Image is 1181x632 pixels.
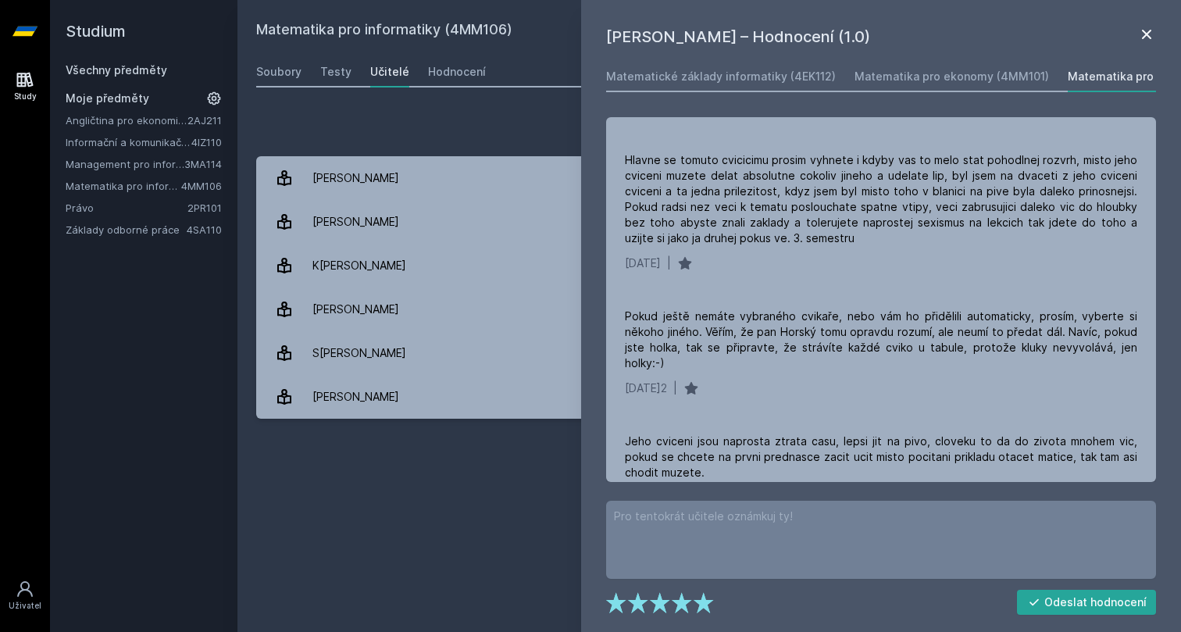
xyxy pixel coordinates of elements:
[187,202,222,214] a: 2PR101
[14,91,37,102] div: Study
[66,178,181,194] a: Matematika pro informatiky
[256,156,1162,200] a: [PERSON_NAME] 4 hodnocení 5.0
[3,62,47,110] a: Study
[187,223,222,236] a: 4SA110
[256,244,1162,287] a: K[PERSON_NAME] 6 hodnocení 4.3
[428,64,486,80] div: Hodnocení
[256,331,1162,375] a: S[PERSON_NAME] 10 hodnocení 5.0
[66,91,149,106] span: Moje předměty
[312,294,399,325] div: [PERSON_NAME]
[428,56,486,87] a: Hodnocení
[9,600,41,612] div: Uživatel
[370,64,409,80] div: Učitelé
[66,134,191,150] a: Informační a komunikační technologie
[256,56,301,87] a: Soubory
[256,64,301,80] div: Soubory
[66,63,167,77] a: Všechny předměty
[625,434,1137,480] div: Jeho cviceni jsou naprosta ztrata casu, lepsi jit na pivo, cloveku to da do zivota mnohem vic, po...
[370,56,409,87] a: Učitelé
[667,255,671,271] div: |
[256,19,983,44] h2: Matematika pro informatiky (4MM106)
[625,255,661,271] div: [DATE]
[312,337,406,369] div: S[PERSON_NAME]
[256,375,1162,419] a: [PERSON_NAME] 2 hodnocení 5.0
[312,250,406,281] div: K[PERSON_NAME]
[66,200,187,216] a: Právo
[673,380,677,396] div: |
[181,180,222,192] a: 4MM106
[256,200,1162,244] a: [PERSON_NAME] 8 hodnocení 1.0
[625,309,1137,371] div: Pokud ještě nemáte vybraného cvikaře, nebo vám ho přidělili automaticky, prosím, vyberte si někoh...
[66,222,187,237] a: Základy odborné práce
[184,158,222,170] a: 3MA114
[625,380,667,396] div: [DATE]2
[66,156,184,172] a: Management pro informatiky a statistiky
[3,572,47,620] a: Uživatel
[312,162,399,194] div: [PERSON_NAME]
[256,287,1162,331] a: [PERSON_NAME] 7 hodnocení 4.4
[312,381,399,412] div: [PERSON_NAME]
[312,206,399,237] div: [PERSON_NAME]
[191,136,222,148] a: 4IZ110
[187,114,222,127] a: 2AJ211
[625,152,1137,246] div: Hlavne se tomuto cvicicimu prosim vyhnete i kdyby vas to melo stat pohodlnej rozvrh, misto jeho c...
[66,112,187,128] a: Angličtina pro ekonomická studia 1 (B2/C1)
[320,64,351,80] div: Testy
[320,56,351,87] a: Testy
